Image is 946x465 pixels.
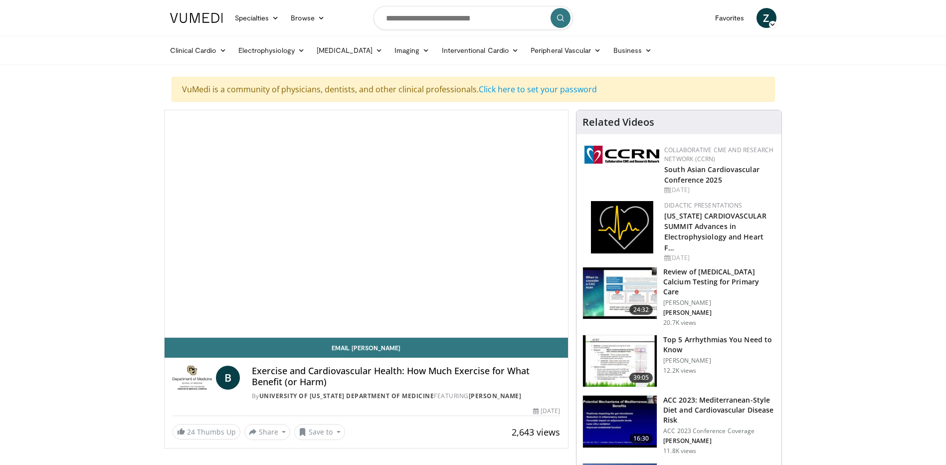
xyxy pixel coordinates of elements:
[216,366,240,390] a: B
[709,8,751,28] a: Favorites
[165,110,568,338] video-js: Video Player
[607,40,658,60] a: Business
[525,40,607,60] a: Peripheral Vascular
[582,267,775,327] a: 24:32 Review of [MEDICAL_DATA] Calcium Testing for Primary Care [PERSON_NAME] [PERSON_NAME] 20.7K...
[173,366,212,390] img: University of Colorado Department of Medicine
[294,424,345,440] button: Save to
[664,253,773,262] div: [DATE]
[664,201,773,210] div: Didactic Presentations
[583,396,657,448] img: b0c32e83-cd40-4939-b266-f52db6655e49.150x105_q85_crop-smart_upscale.jpg
[244,424,291,440] button: Share
[664,186,773,195] div: [DATE]
[512,426,560,438] span: 2,643 views
[388,40,436,60] a: Imaging
[311,40,388,60] a: [MEDICAL_DATA]
[663,299,775,307] p: [PERSON_NAME]
[533,407,560,416] div: [DATE]
[663,267,775,297] h3: Review of [MEDICAL_DATA] Calcium Testing for Primary Care
[583,267,657,319] img: f4af32e0-a3f3-4dd9-8ed6-e543ca885e6d.150x105_q85_crop-smart_upscale.jpg
[469,392,522,400] a: [PERSON_NAME]
[663,335,775,355] h3: Top 5 Arrhythmias You Need to Know
[479,84,597,95] a: Click here to set your password
[164,40,232,60] a: Clinical Cardio
[629,305,653,315] span: 24:32
[663,309,775,317] p: [PERSON_NAME]
[172,77,775,102] div: VuMedi is a community of physicians, dentists, and other clinical professionals.
[173,424,240,440] a: 24 Thumbs Up
[663,447,696,455] p: 11.8K views
[436,40,525,60] a: Interventional Cardio
[663,357,775,365] p: [PERSON_NAME]
[664,211,766,252] a: [US_STATE] CARDIOVASCULAR SUMMIT Advances in Electrophysiology and Heart F…
[165,338,568,358] a: Email [PERSON_NAME]
[629,434,653,444] span: 16:30
[664,146,773,163] a: Collaborative CME and Research Network (CCRN)
[285,8,331,28] a: Browse
[582,335,775,388] a: 39:05 Top 5 Arrhythmias You Need to Know [PERSON_NAME] 12.2K views
[663,319,696,327] p: 20.7K views
[582,116,654,128] h4: Related Videos
[374,6,573,30] input: Search topics, interventions
[229,8,285,28] a: Specialties
[591,201,653,253] img: 1860aa7a-ba06-47e3-81a4-3dc728c2b4cf.png.150x105_q85_autocrop_double_scale_upscale_version-0.2.png
[663,437,775,445] p: [PERSON_NAME]
[663,367,696,375] p: 12.2K views
[259,392,434,400] a: University of [US_STATE] Department of Medicine
[663,427,775,435] p: ACC 2023 Conference Coverage
[629,373,653,383] span: 39:05
[757,8,776,28] a: Z
[252,392,560,401] div: By FEATURING
[663,395,775,425] h3: ACC 2023: Mediterranean-Style Diet and Cardiovascular Disease Risk
[252,366,560,387] h4: Exercise and Cardiovascular Health: How Much Exercise for What Benefit (or Harm)
[170,13,223,23] img: VuMedi Logo
[583,335,657,387] img: e6be7ba5-423f-4f4d-9fbf-6050eac7a348.150x105_q85_crop-smart_upscale.jpg
[187,427,195,437] span: 24
[232,40,311,60] a: Electrophysiology
[582,395,775,455] a: 16:30 ACC 2023: Mediterranean-Style Diet and Cardiovascular Disease Risk ACC 2023 Conference Cove...
[664,165,759,185] a: South Asian Cardiovascular Conference 2025
[584,146,659,164] img: a04ee3ba-8487-4636-b0fb-5e8d268f3737.png.150x105_q85_autocrop_double_scale_upscale_version-0.2.png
